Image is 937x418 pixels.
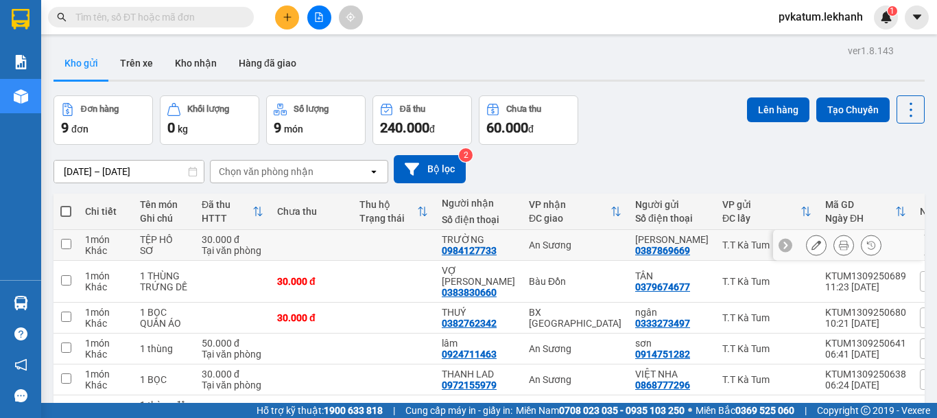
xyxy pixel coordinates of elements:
span: 60.000 [486,119,528,136]
span: 9 [274,119,281,136]
div: 11:23 [DATE] [825,281,906,292]
div: 0379674677 [635,281,690,292]
div: Khác [85,245,126,256]
strong: 1900 633 818 [324,405,383,416]
span: Gửi: [12,13,33,27]
div: Khác [85,349,126,360]
div: TRỨNG DẾ [140,281,188,292]
div: Đơn hàng [81,104,119,114]
span: 0 [167,119,175,136]
div: 1 BỌC [140,374,188,385]
span: | [805,403,807,418]
div: 0868777296 [635,380,690,391]
div: 0914751282 [635,349,690,360]
div: Tại văn phòng [202,349,263,360]
div: Bàu Đồn [529,276,621,287]
span: caret-down [911,11,923,23]
span: notification [14,358,27,371]
div: Khác [85,380,126,391]
input: Tìm tên, số ĐT hoặc mã đơn [75,10,237,25]
span: 1 [890,6,894,16]
div: ver 1.8.143 [848,43,894,58]
div: Đã thu [202,199,252,210]
div: VỢ TÀO [442,265,515,287]
div: 1 THÙNG [140,270,188,281]
div: 50.000 đ [202,338,263,349]
button: Đơn hàng9đơn [54,95,153,145]
div: Tại văn phòng [202,380,263,391]
div: VP nhận [529,199,610,210]
div: Chưa thu [277,206,346,217]
div: Tên món [140,199,188,210]
span: copyright [861,406,870,415]
span: đơn [71,124,88,135]
img: logo-vxr [12,9,29,30]
div: Sửa đơn hàng [806,235,827,255]
span: SL [176,95,195,115]
div: Ghi chú [140,213,188,224]
div: Chi tiết [85,206,126,217]
div: KTUM1309250638 [825,369,906,380]
div: 0383830660 [442,287,497,298]
button: Kho gửi [54,47,109,80]
div: Số điện thoại [635,213,709,224]
div: TRƯỜNG [442,234,515,245]
span: Hỗ trợ kỹ thuật: [257,403,383,418]
svg: open [368,166,379,177]
span: đ [429,124,435,135]
span: Nhận: [131,13,164,27]
div: Khác [85,281,126,292]
img: warehouse-icon [14,296,28,310]
button: Trên xe [109,47,164,80]
div: VP gửi [722,199,800,210]
div: Ngày ĐH [825,213,895,224]
div: Chưa thu [506,104,541,114]
div: TRƯỜNG [131,28,241,45]
div: BX [GEOGRAPHIC_DATA] [529,307,621,329]
div: 30.000 đ [202,234,263,245]
div: 06:24 [DATE] [825,380,906,391]
span: message [14,389,27,402]
span: CR : [10,73,32,88]
span: plus [283,12,292,22]
div: 10:21 [DATE] [825,318,906,329]
div: 0387869669 [12,45,121,64]
div: TỆP HỒ SƠ [140,234,188,256]
div: 1 món [85,338,126,349]
span: aim [346,12,355,22]
button: Số lượng9món [266,95,366,145]
div: KTUM1309250689 [825,270,906,281]
div: 1 BỌC [140,307,188,318]
button: Bộ lọc [394,155,466,183]
div: HTTT [202,213,252,224]
div: Mã GD [825,199,895,210]
img: icon-new-feature [880,11,892,23]
div: Người gửi [635,199,709,210]
span: search [57,12,67,22]
div: 30.000 [10,72,123,89]
span: ⚪️ [688,408,692,413]
div: QUẦN ÁO [140,318,188,329]
div: 0333273497 [635,318,690,329]
strong: 0369 525 060 [735,405,794,416]
th: Toggle SortBy [353,194,435,230]
button: plus [275,5,299,30]
strong: 0708 023 035 - 0935 103 250 [559,405,685,416]
button: Hàng đã giao [228,47,307,80]
div: Khối lượng [187,104,229,114]
span: 9 [61,119,69,136]
div: THANH LAD [442,369,515,380]
div: An Sương [529,374,621,385]
th: Toggle SortBy [818,194,913,230]
div: Số lượng [294,104,329,114]
div: 06:41 [DATE] [825,349,906,360]
div: 0387869669 [635,245,690,256]
div: An Sương [131,12,241,28]
th: Toggle SortBy [522,194,628,230]
div: 30.000 đ [277,276,346,287]
th: Toggle SortBy [715,194,818,230]
button: caret-down [905,5,929,30]
div: 1 món [85,307,126,318]
button: Chưa thu60.000đ [479,95,578,145]
div: KTUM1309250680 [825,307,906,318]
